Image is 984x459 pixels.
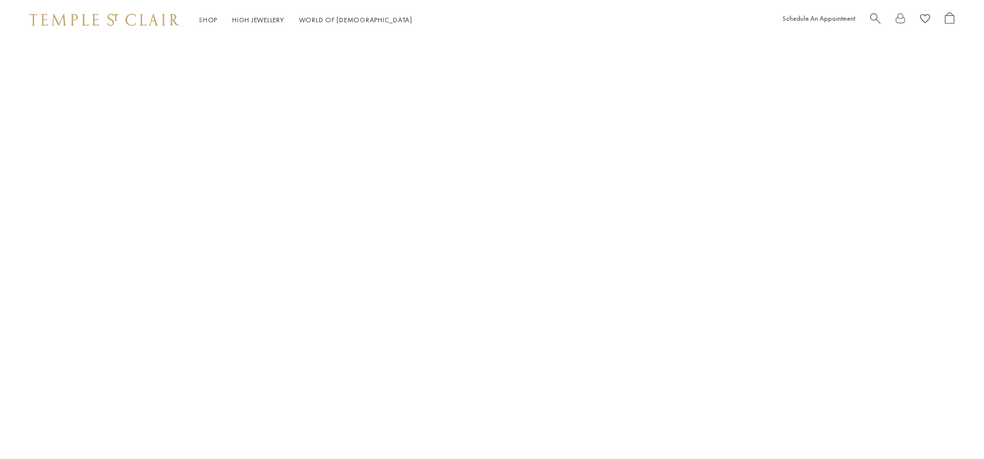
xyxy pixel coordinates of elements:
a: High JewelleryHigh Jewellery [232,15,284,24]
a: Search [870,12,881,28]
a: Schedule An Appointment [783,14,855,23]
a: Open Shopping Bag [945,12,954,28]
a: View Wishlist [920,12,930,28]
img: Temple St. Clair [30,14,179,26]
a: World of [DEMOGRAPHIC_DATA]World of [DEMOGRAPHIC_DATA] [299,15,412,24]
a: ShopShop [199,15,217,24]
nav: Main navigation [199,14,412,26]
